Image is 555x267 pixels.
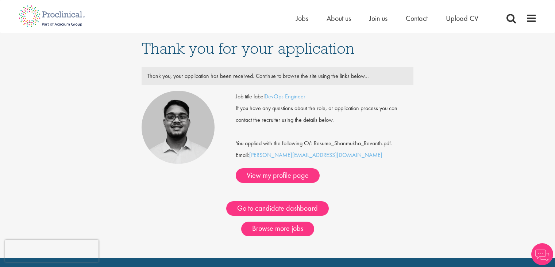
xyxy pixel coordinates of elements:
[265,93,305,100] a: DevOps Engineer
[241,222,314,236] a: Browse more jobs
[142,70,413,82] div: Thank you, your application has been received. Continue to browse the site using the links below...
[531,243,553,265] img: Chatbot
[230,102,419,126] div: If you have any questions about the role, or application process you can contact the recruiter us...
[142,38,354,58] span: Thank you for your application
[236,91,413,183] div: Email:
[230,91,419,102] div: Job title label
[142,91,215,164] img: Timothy Deschamps
[369,14,388,23] a: Join us
[230,126,419,149] div: You applied with the following CV: Resume_Shanmukha_Revanth.pdf.
[296,14,308,23] a: Jobs
[327,14,351,23] a: About us
[249,151,382,159] a: [PERSON_NAME][EMAIL_ADDRESS][DOMAIN_NAME]
[236,168,320,183] a: View my profile page
[226,201,329,216] a: Go to candidate dashboard
[406,14,428,23] a: Contact
[446,14,478,23] a: Upload CV
[5,240,99,262] iframe: reCAPTCHA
